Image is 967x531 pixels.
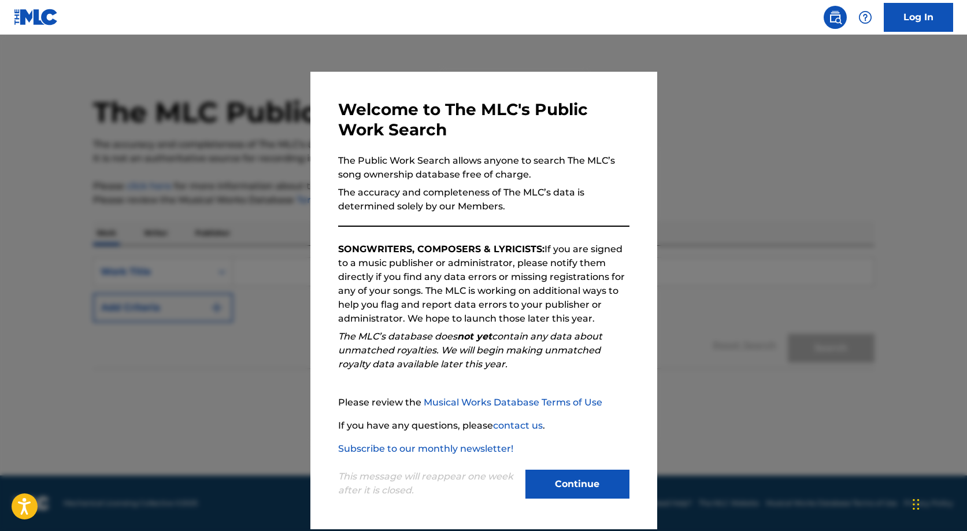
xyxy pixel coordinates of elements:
strong: not yet [457,331,492,342]
a: Subscribe to our monthly newsletter! [338,443,513,454]
img: MLC Logo [14,9,58,25]
button: Continue [525,470,629,499]
iframe: Chat Widget [909,475,967,531]
a: contact us [493,420,543,431]
a: Log In [884,3,953,32]
em: The MLC’s database does contain any data about unmatched royalties. We will begin making unmatche... [338,331,602,370]
p: Please review the [338,396,629,410]
div: Help [854,6,877,29]
img: search [828,10,842,24]
img: help [858,10,872,24]
p: The accuracy and completeness of The MLC’s data is determined solely by our Members. [338,186,629,213]
a: Public Search [824,6,847,29]
p: If you have any questions, please . [338,419,629,433]
strong: SONGWRITERS, COMPOSERS & LYRICISTS: [338,244,544,255]
div: Drag [913,487,920,522]
p: If you are signed to a music publisher or administrator, please notify them directly if you find ... [338,242,629,326]
p: The Public Work Search allows anyone to search The MLC’s song ownership database free of charge. [338,154,629,182]
h3: Welcome to The MLC's Public Work Search [338,99,629,140]
p: This message will reappear one week after it is closed. [338,470,518,497]
a: Musical Works Database Terms of Use [424,397,602,408]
